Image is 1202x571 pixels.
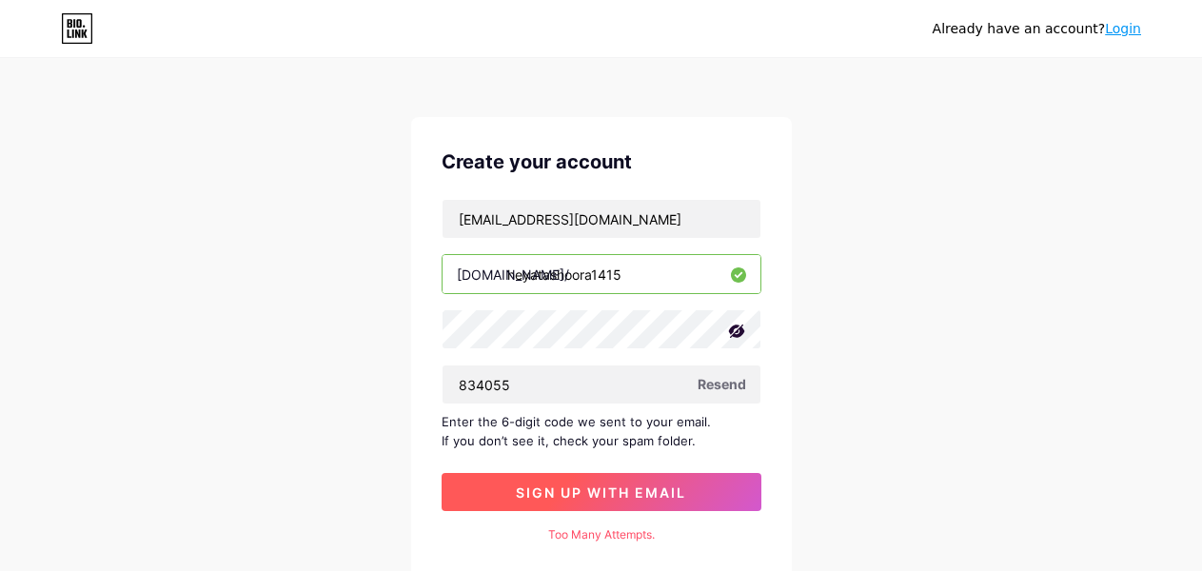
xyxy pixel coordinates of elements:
button: sign up with email [442,473,761,511]
input: Email [443,200,760,238]
a: Login [1105,21,1141,36]
span: Resend [698,374,746,394]
input: Paste login code [443,365,760,404]
input: username [443,255,760,293]
div: Create your account [442,148,761,176]
div: Too Many Attempts. [442,526,761,543]
div: Already have an account? [933,19,1141,39]
div: [DOMAIN_NAME]/ [457,265,569,285]
div: Enter the 6-digit code we sent to your email. If you don’t see it, check your spam folder. [442,412,761,450]
span: sign up with email [516,484,686,501]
